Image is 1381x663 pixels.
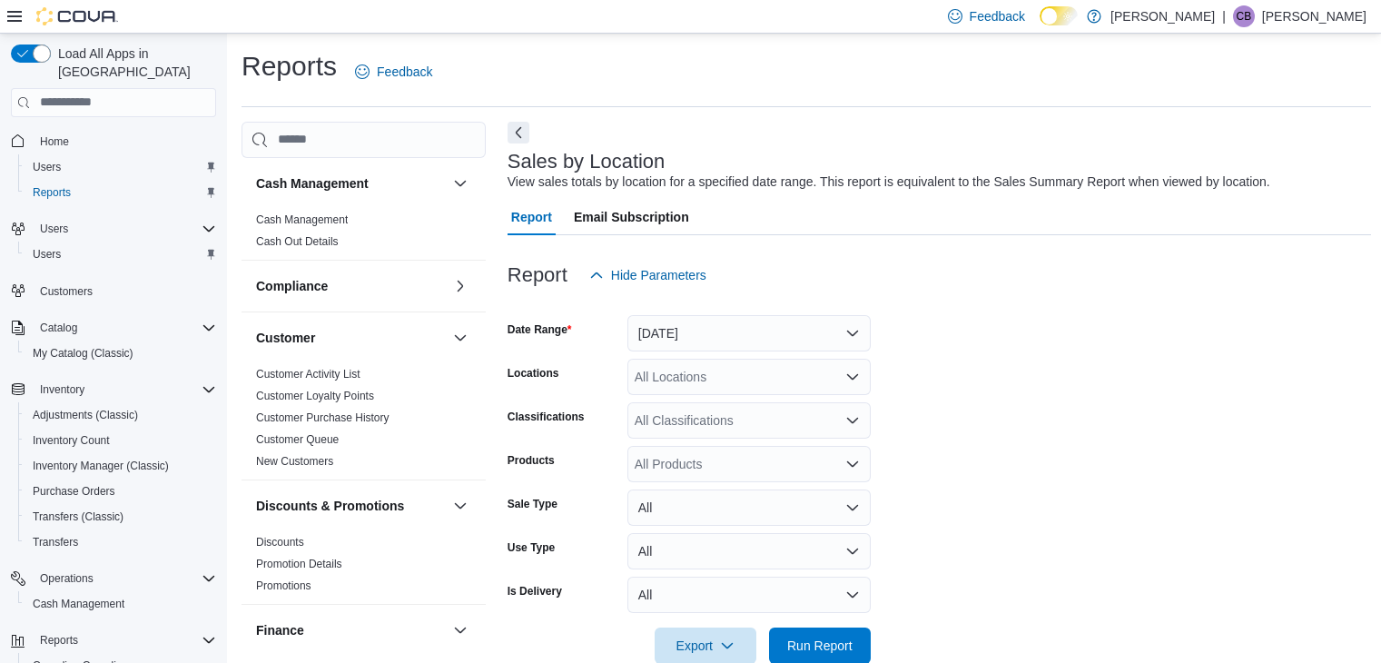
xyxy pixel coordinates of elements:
span: My Catalog (Classic) [25,342,216,364]
label: Is Delivery [508,584,562,599]
button: Purchase Orders [18,479,223,504]
h3: Compliance [256,277,328,295]
button: Finance [256,621,446,639]
span: Feedback [377,63,432,81]
button: My Catalog (Classic) [18,341,223,366]
button: Transfers [18,529,223,555]
span: Email Subscription [574,199,689,235]
span: Users [33,218,216,240]
span: Adjustments (Classic) [33,408,138,422]
a: Promotions [256,579,311,592]
h3: Customer [256,329,315,347]
span: Catalog [33,317,216,339]
a: Customer Purchase History [256,411,390,424]
span: Reports [40,633,78,648]
p: | [1222,5,1226,27]
span: Cash Management [256,213,348,227]
button: Users [18,242,223,267]
button: Cash Management [256,174,446,193]
span: Report [511,199,552,235]
a: Adjustments (Classic) [25,404,145,426]
span: Users [40,222,68,236]
span: Hide Parameters [611,266,706,284]
span: Inventory [40,382,84,397]
span: Reports [33,629,216,651]
a: Customer Queue [256,433,339,446]
a: Feedback [348,54,439,90]
button: Reports [18,180,223,205]
a: Discounts [256,536,304,549]
span: Feedback [970,7,1025,25]
button: All [627,490,871,526]
span: Run Report [787,637,853,655]
span: Transfers [25,531,216,553]
button: Inventory [33,379,92,401]
button: Cash Management [449,173,471,194]
label: Products [508,453,555,468]
button: Catalog [33,317,84,339]
button: Home [4,128,223,154]
div: Casey Bennett [1233,5,1255,27]
span: Transfers [33,535,78,549]
span: Customers [40,284,93,299]
span: Load All Apps in [GEOGRAPHIC_DATA] [51,45,216,81]
span: Promotions [256,579,311,593]
a: Home [33,131,76,153]
h3: Discounts & Promotions [256,497,404,515]
button: Discounts & Promotions [256,497,446,515]
img: Cova [36,7,118,25]
a: Cash Management [256,213,348,226]
label: Classifications [508,410,585,424]
button: [DATE] [627,315,871,351]
button: Open list of options [845,370,860,384]
label: Locations [508,366,559,381]
span: Discounts [256,535,304,549]
span: Inventory Manager (Classic) [25,455,216,477]
span: Users [33,247,61,262]
div: Discounts & Promotions [242,531,486,604]
span: Inventory Count [25,430,216,451]
button: Reports [4,628,223,653]
button: Customer [449,327,471,349]
button: All [627,533,871,569]
button: Customers [4,278,223,304]
div: View sales totals by location for a specified date range. This report is equivalent to the Sales ... [508,173,1270,192]
span: Catalog [40,321,77,335]
span: Adjustments (Classic) [25,404,216,426]
a: Cash Management [25,593,132,615]
div: Cash Management [242,209,486,260]
p: [PERSON_NAME] [1262,5,1366,27]
span: Inventory Manager (Classic) [33,459,169,473]
input: Dark Mode [1040,6,1078,25]
a: Cash Out Details [256,235,339,248]
h3: Finance [256,621,304,639]
button: Catalog [4,315,223,341]
span: Cash Out Details [256,234,339,249]
span: New Customers [256,454,333,469]
span: Customer Purchase History [256,411,390,425]
h3: Sales by Location [508,151,666,173]
a: Inventory Manager (Classic) [25,455,176,477]
button: Transfers (Classic) [18,504,223,529]
button: All [627,577,871,613]
a: Users [25,156,68,178]
span: Cash Management [25,593,216,615]
span: Inventory Count [33,433,110,448]
a: Users [25,243,68,265]
h1: Reports [242,48,337,84]
button: Operations [4,566,223,591]
button: Next [508,122,529,143]
button: Users [18,154,223,180]
button: Finance [449,619,471,641]
button: Operations [33,568,101,589]
span: Customers [33,280,216,302]
span: Users [33,160,61,174]
span: CB [1237,5,1252,27]
div: Customer [242,363,486,480]
h3: Cash Management [256,174,369,193]
button: Compliance [449,275,471,297]
span: My Catalog (Classic) [33,346,133,361]
button: Discounts & Promotions [449,495,471,517]
button: Hide Parameters [582,257,714,293]
span: Reports [25,182,216,203]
